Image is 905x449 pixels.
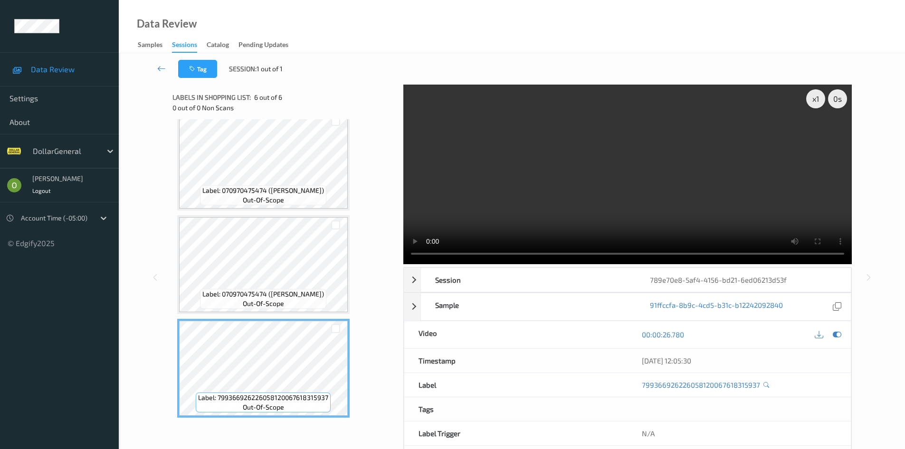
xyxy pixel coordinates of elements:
a: Sessions [172,38,207,53]
div: 0 s [828,89,847,108]
span: Session: [229,64,257,74]
span: Labels in shopping list: [172,93,251,102]
div: Session [421,268,636,292]
div: x 1 [806,89,825,108]
div: Session789e70e8-5af4-4156-bd21-6ed06213d53f [404,267,851,292]
a: 799366926226058120067618315937 [642,380,760,390]
a: Samples [138,38,172,52]
a: 00:00:26.780 [642,330,684,339]
span: out-of-scope [243,299,284,308]
a: 91ffccfa-8b9c-4cd5-b31c-b12242092840 [650,300,783,313]
div: Timestamp [404,349,628,373]
div: Data Review [137,19,197,29]
div: 0 out of 0 Non Scans [172,103,397,113]
div: Sessions [172,40,197,53]
span: Label: 070970475474 ([PERSON_NAME]) [202,289,324,299]
button: Tag [178,60,217,78]
div: Pending Updates [238,40,288,52]
div: Samples [138,40,162,52]
div: Label [404,373,628,397]
div: Sample91ffccfa-8b9c-4cd5-b31c-b12242092840 [404,293,851,321]
span: out-of-scope [243,402,284,412]
div: Sample [421,293,636,320]
a: Catalog [207,38,238,52]
span: 6 out of 6 [254,93,282,102]
div: N/A [628,421,851,445]
span: Label: 070970475474 ([PERSON_NAME]) [202,186,324,195]
div: Tags [404,397,628,421]
a: Pending Updates [238,38,298,52]
div: 789e70e8-5af4-4156-bd21-6ed06213d53f [636,268,850,292]
div: Video [404,321,628,348]
div: [DATE] 12:05:30 [642,356,837,365]
div: Catalog [207,40,229,52]
div: Label Trigger [404,421,628,445]
span: out-of-scope [243,195,284,205]
span: 1 out of 1 [257,64,283,74]
span: Label: 799366926226058120067618315937 [198,393,328,402]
